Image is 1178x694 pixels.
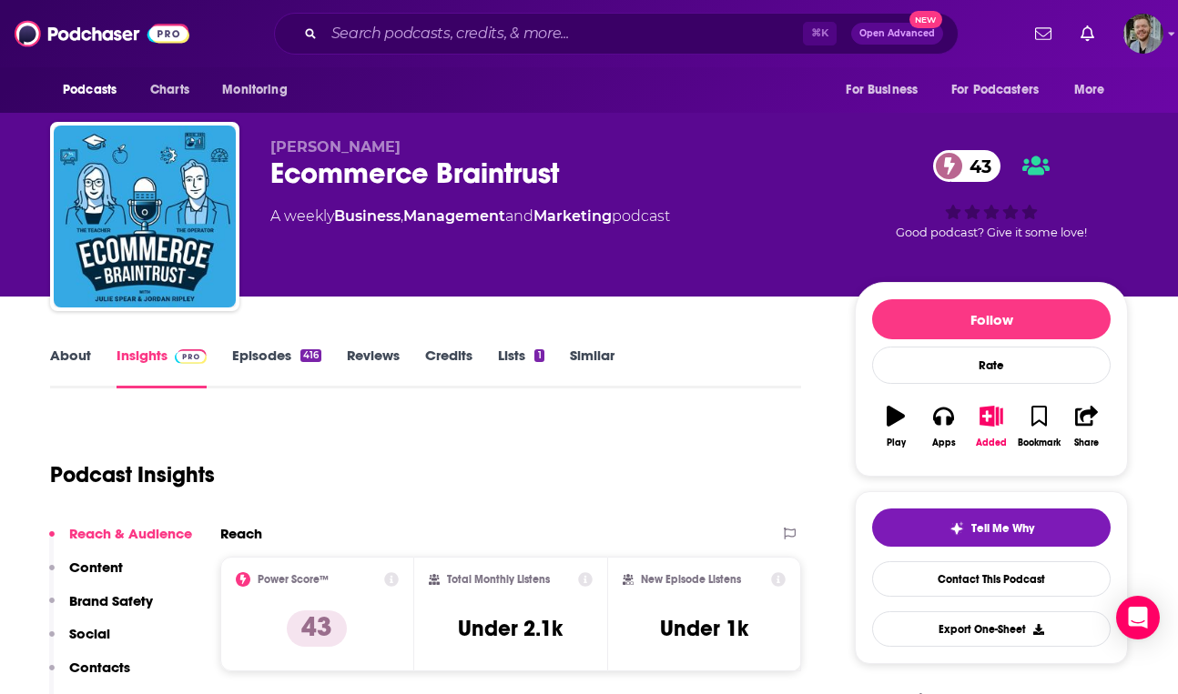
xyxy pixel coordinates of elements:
[1123,14,1163,54] span: Logged in as bob48022
[950,521,964,536] img: tell me why sparkle
[232,347,321,388] a: Episodes416
[270,206,670,227] div: A weekly podcast
[505,207,533,225] span: and
[50,73,140,107] button: open menu
[1123,14,1163,54] img: User Profile
[1074,77,1105,103] span: More
[1074,438,1099,448] div: Share
[117,347,207,388] a: InsightsPodchaser Pro
[49,525,192,558] button: Reach & Audience
[69,625,110,642] p: Social
[1018,438,1061,448] div: Bookmark
[855,138,1128,251] div: 43Good podcast? Give it some love!
[534,349,543,362] div: 1
[851,23,943,45] button: Open AdvancedNew
[150,77,189,103] span: Charts
[69,659,130,676] p: Contacts
[49,625,110,659] button: Social
[69,558,123,576] p: Content
[270,138,401,156] span: [PERSON_NAME]
[403,207,505,225] a: Management
[63,77,117,103] span: Podcasts
[872,611,1111,647] button: Export One-Sheet
[951,77,1039,103] span: For Podcasters
[919,394,967,459] button: Apps
[50,347,91,388] a: About
[209,73,310,107] button: open menu
[347,347,400,388] a: Reviews
[976,438,1007,448] div: Added
[258,573,329,586] h2: Power Score™
[570,347,614,388] a: Similar
[641,573,741,586] h2: New Episode Listens
[458,615,563,642] h3: Under 2.1k
[1015,394,1062,459] button: Bookmark
[138,73,200,107] a: Charts
[872,561,1111,597] a: Contact This Podcast
[872,299,1111,339] button: Follow
[846,77,918,103] span: For Business
[49,592,153,626] button: Brand Safety
[69,525,192,542] p: Reach & Audience
[872,508,1111,547] button: tell me why sparkleTell Me Why
[50,461,215,488] h1: Podcast Insights
[175,349,207,364] img: Podchaser Pro
[54,126,236,307] img: Ecommerce Braintrust
[803,22,837,45] span: ⌘ K
[909,11,942,28] span: New
[49,558,123,592] button: Content
[872,394,919,459] button: Play
[69,592,153,609] p: Brand Safety
[887,438,906,448] div: Play
[833,73,940,107] button: open menu
[1123,14,1163,54] button: Show profile menu
[859,29,935,38] span: Open Advanced
[872,347,1111,384] div: Rate
[15,16,189,51] img: Podchaser - Follow, Share and Rate Podcasts
[49,659,130,692] button: Contacts
[220,525,262,542] h2: Reach
[334,207,401,225] a: Business
[1063,394,1111,459] button: Share
[324,19,803,48] input: Search podcasts, credits, & more...
[447,573,550,586] h2: Total Monthly Listens
[939,73,1065,107] button: open menu
[1061,73,1128,107] button: open menu
[1028,18,1059,49] a: Show notifications dropdown
[425,347,472,388] a: Credits
[498,347,543,388] a: Lists1
[968,394,1015,459] button: Added
[933,150,1000,182] a: 43
[401,207,403,225] span: ,
[896,226,1087,239] span: Good podcast? Give it some love!
[951,150,1000,182] span: 43
[222,77,287,103] span: Monitoring
[660,615,748,642] h3: Under 1k
[1073,18,1102,49] a: Show notifications dropdown
[1116,596,1160,639] div: Open Intercom Messenger
[287,610,347,647] p: 43
[300,349,321,362] div: 416
[932,438,956,448] div: Apps
[971,521,1034,536] span: Tell Me Why
[533,207,612,225] a: Marketing
[274,13,959,55] div: Search podcasts, credits, & more...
